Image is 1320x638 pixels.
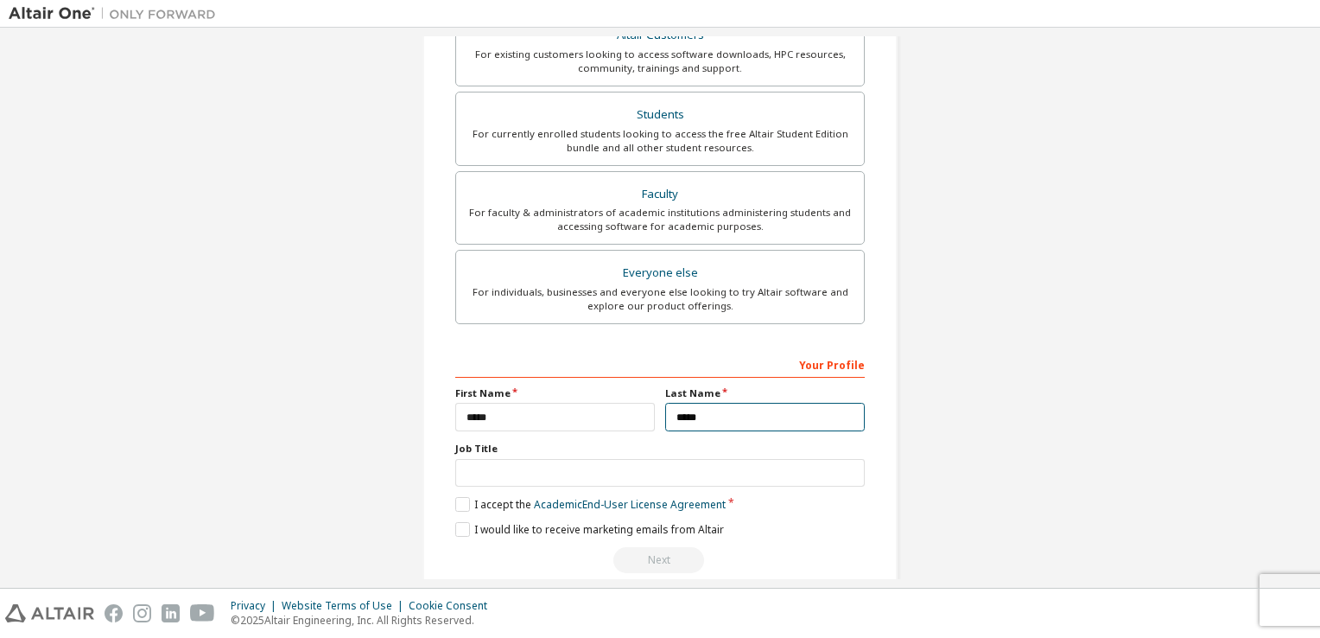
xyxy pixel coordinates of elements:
[455,442,865,456] label: Job Title
[466,285,854,313] div: For individuals, businesses and everyone else looking to try Altair software and explore our prod...
[455,350,865,378] div: Your Profile
[409,599,498,613] div: Cookie Consent
[190,604,215,622] img: youtube.svg
[466,127,854,155] div: For currently enrolled students looking to access the free Altair Student Edition bundle and all ...
[231,613,498,628] p: © 2025 Altair Engineering, Inc. All Rights Reserved.
[466,206,854,233] div: For faculty & administrators of academic institutions administering students and accessing softwa...
[665,386,865,400] label: Last Name
[534,497,726,512] a: Academic End-User License Agreement
[466,48,854,75] div: For existing customers looking to access software downloads, HPC resources, community, trainings ...
[133,604,151,622] img: instagram.svg
[5,604,94,622] img: altair_logo.svg
[162,604,180,622] img: linkedin.svg
[282,599,409,613] div: Website Terms of Use
[9,5,225,22] img: Altair One
[466,182,854,207] div: Faculty
[466,261,854,285] div: Everyone else
[105,604,123,622] img: facebook.svg
[455,497,726,512] label: I accept the
[455,522,724,537] label: I would like to receive marketing emails from Altair
[466,103,854,127] div: Students
[231,599,282,613] div: Privacy
[455,386,655,400] label: First Name
[455,547,865,573] div: Read and acccept EULA to continue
